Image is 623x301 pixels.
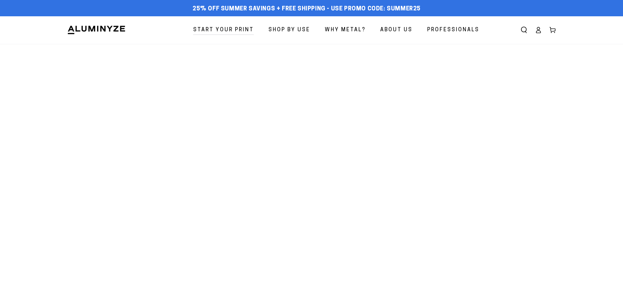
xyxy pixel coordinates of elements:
[422,21,484,39] a: Professionals
[380,25,413,35] span: About Us
[517,23,531,37] summary: Search our site
[188,21,259,39] a: Start Your Print
[325,25,366,35] span: Why Metal?
[264,21,315,39] a: Shop By Use
[375,21,417,39] a: About Us
[427,25,479,35] span: Professionals
[320,21,370,39] a: Why Metal?
[193,25,254,35] span: Start Your Print
[268,25,310,35] span: Shop By Use
[193,6,421,13] span: 25% off Summer Savings + Free Shipping - Use Promo Code: SUMMER25
[67,25,126,35] img: Aluminyze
